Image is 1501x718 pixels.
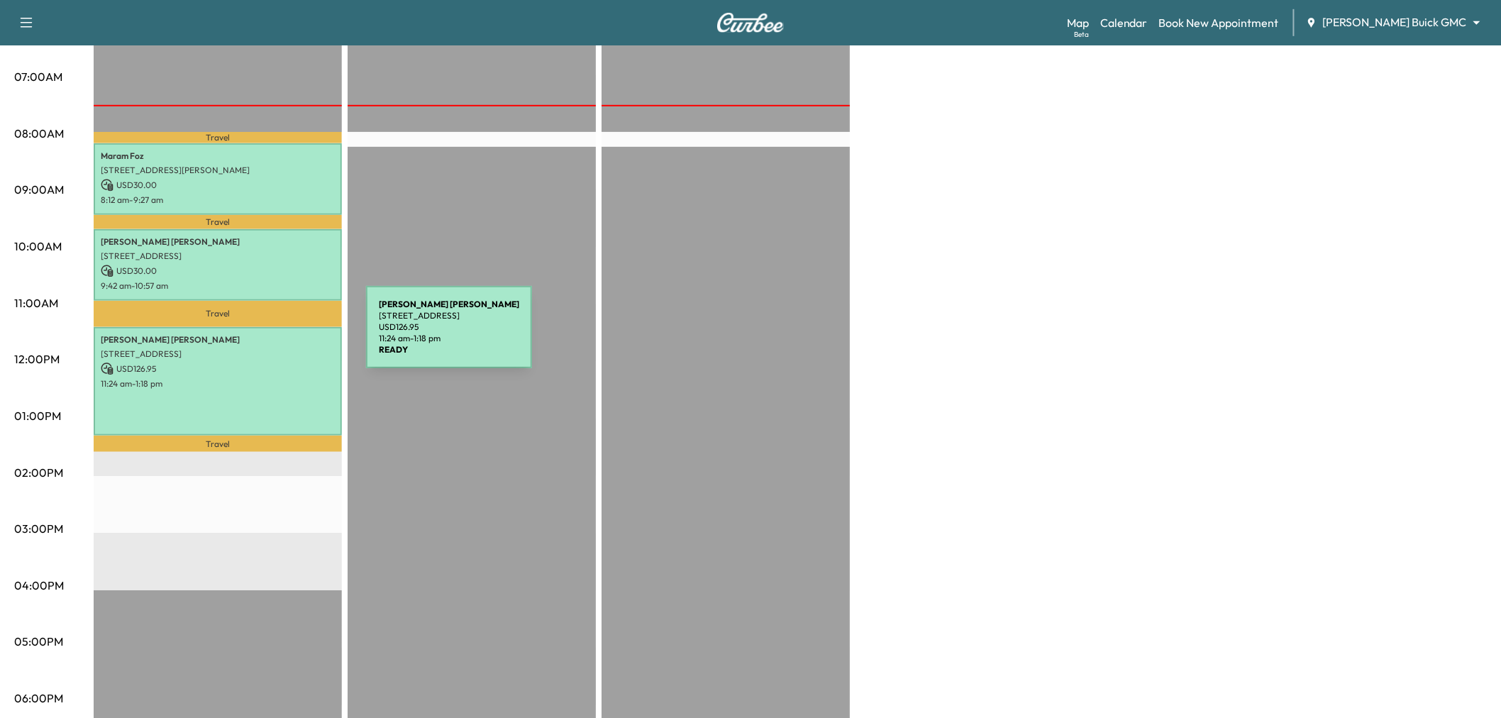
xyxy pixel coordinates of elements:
p: 11:00AM [14,294,58,311]
p: [PERSON_NAME] [PERSON_NAME] [101,236,335,248]
p: 01:00PM [14,407,61,424]
p: 05:00PM [14,633,63,650]
p: [STREET_ADDRESS] [101,250,335,262]
p: Travel [94,436,342,452]
p: Maram Foz [101,150,335,162]
a: MapBeta [1067,14,1089,31]
a: Book New Appointment [1159,14,1279,31]
p: [STREET_ADDRESS] [101,348,335,360]
p: Travel [94,215,342,229]
p: 9:42 am - 10:57 am [101,280,335,292]
a: Calendar [1100,14,1148,31]
span: [PERSON_NAME] Buick GMC [1323,14,1467,31]
p: 11:24 am - 1:18 pm [101,378,335,390]
p: [PERSON_NAME] [PERSON_NAME] [101,334,335,346]
p: Travel [94,301,342,326]
p: USD 30.00 [101,179,335,192]
p: 04:00PM [14,577,64,594]
img: Curbee Logo [716,13,785,33]
p: USD 30.00 [101,265,335,277]
p: Travel [94,132,342,143]
div: Beta [1074,29,1089,40]
p: 10:00AM [14,238,62,255]
p: 12:00PM [14,350,60,368]
p: USD 126.95 [101,363,335,375]
p: 07:00AM [14,68,62,85]
p: 8:12 am - 9:27 am [101,194,335,206]
p: 02:00PM [14,464,63,481]
p: 08:00AM [14,125,64,142]
p: [STREET_ADDRESS][PERSON_NAME] [101,165,335,176]
p: 09:00AM [14,181,64,198]
p: 06:00PM [14,690,63,707]
p: 03:00PM [14,520,63,537]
